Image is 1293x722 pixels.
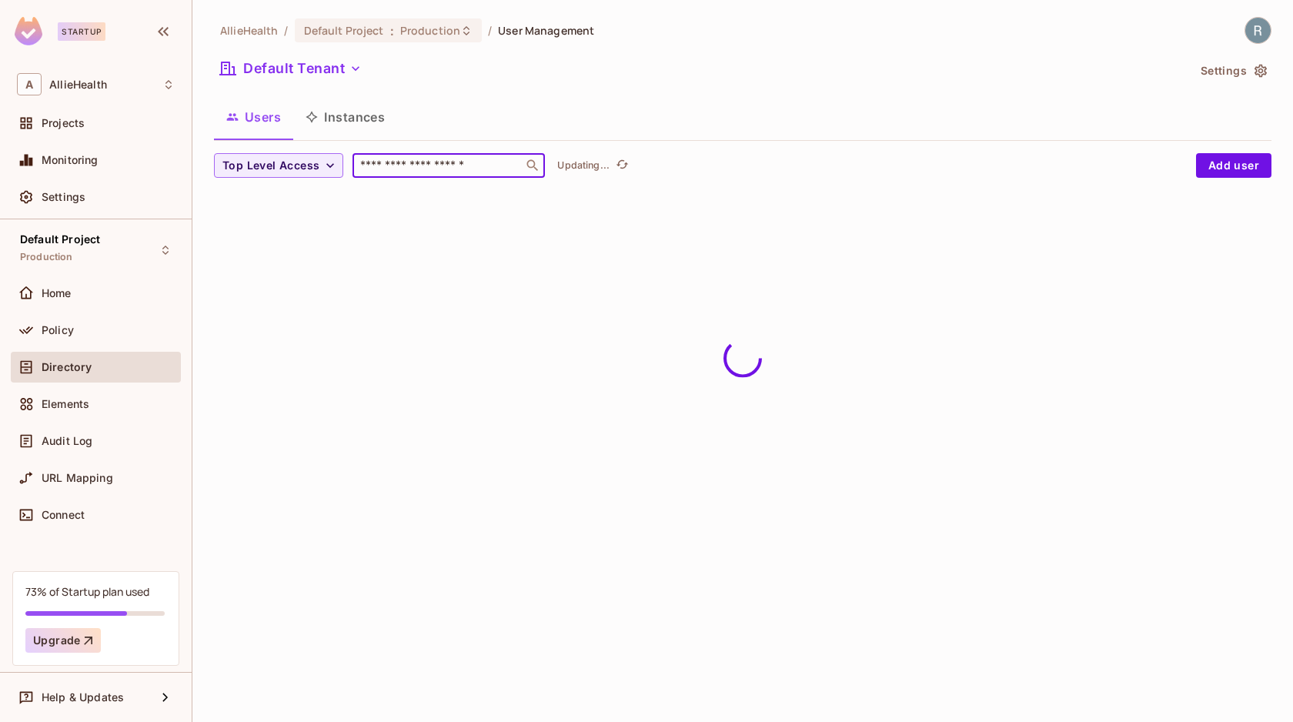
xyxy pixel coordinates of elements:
span: Help & Updates [42,691,124,704]
span: Elements [42,398,89,410]
span: Monitoring [42,154,99,166]
span: Connect [42,509,85,521]
li: / [488,23,492,38]
button: Users [214,98,293,136]
div: Startup [58,22,105,41]
button: Top Level Access [214,153,343,178]
span: Default Project [304,23,384,38]
span: Top Level Access [222,156,319,175]
button: Instances [293,98,397,136]
button: Upgrade [25,628,101,653]
span: Home [42,287,72,299]
button: Default Tenant [214,56,368,81]
span: Default Project [20,233,100,246]
span: : [389,25,395,37]
span: URL Mapping [42,472,113,484]
span: Production [400,23,460,38]
span: Click to refresh data [610,156,631,175]
button: Add user [1196,153,1271,178]
span: the active workspace [220,23,278,38]
div: 73% of Startup plan used [25,584,149,599]
span: Audit Log [42,435,92,447]
span: Projects [42,117,85,129]
li: / [284,23,288,38]
p: Updating... [557,159,610,172]
span: Workspace: AllieHealth [49,79,107,91]
span: refresh [616,158,629,173]
button: Settings [1194,58,1271,83]
img: SReyMgAAAABJRU5ErkJggg== [15,17,42,45]
img: Rodrigo Mayer [1245,18,1271,43]
span: A [17,73,42,95]
span: Directory [42,361,92,373]
span: Policy [42,324,74,336]
span: User Management [498,23,594,38]
span: Production [20,251,73,263]
button: refresh [613,156,631,175]
span: Settings [42,191,85,203]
